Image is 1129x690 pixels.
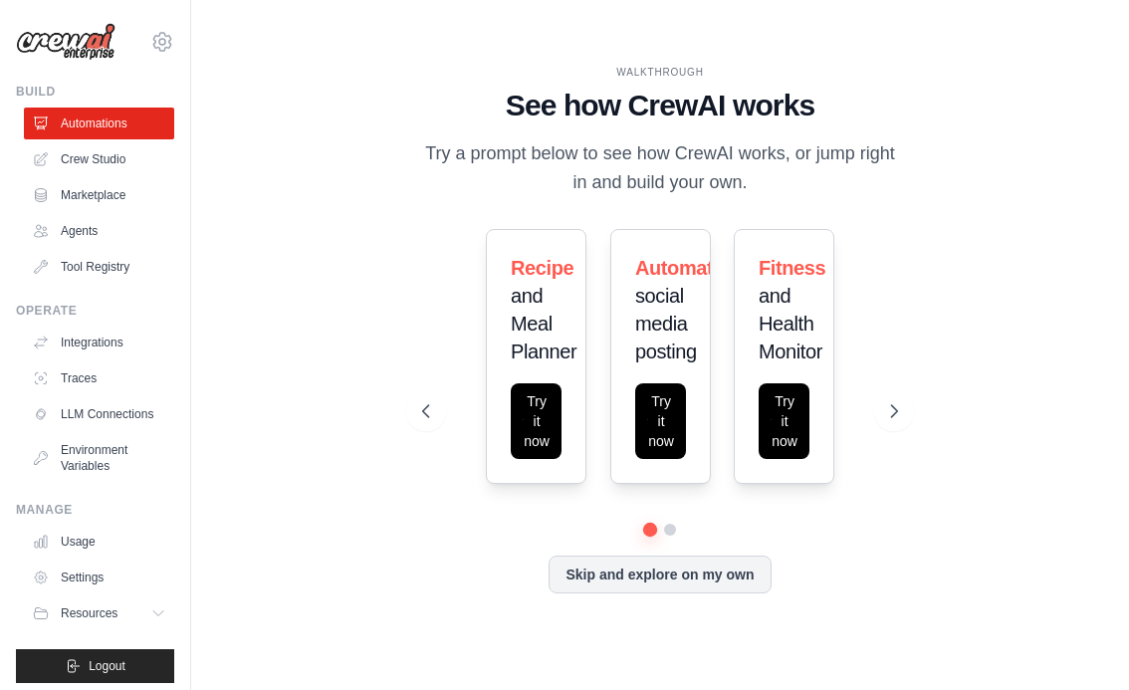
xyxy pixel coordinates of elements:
span: Recipe [511,257,573,279]
span: social media posting [635,285,697,362]
span: Fitness [759,257,825,279]
div: Manage [16,502,174,518]
button: Try it now [511,383,562,459]
a: LLM Connections [24,398,174,430]
span: Logout [89,658,125,674]
a: Automations [24,108,174,139]
img: Logo [16,23,115,61]
div: WALKTHROUGH [422,65,899,80]
button: Resources [24,597,174,629]
h1: See how CrewAI works [422,88,899,123]
span: and Meal Planner [511,285,576,362]
button: Skip and explore on my own [549,556,771,593]
span: Automate [635,257,724,279]
button: Logout [16,649,174,683]
span: Resources [61,605,117,621]
div: Build [16,84,174,100]
button: Try it now [759,383,809,459]
a: Usage [24,526,174,558]
a: Marketplace [24,179,174,211]
button: Try it now [635,383,686,459]
span: and Health Monitor [759,285,822,362]
a: Crew Studio [24,143,174,175]
p: Try a prompt below to see how CrewAI works, or jump right in and build your own. [422,139,899,198]
a: Settings [24,562,174,593]
a: Environment Variables [24,434,174,482]
a: Tool Registry [24,251,174,283]
div: Operate [16,303,174,319]
a: Traces [24,362,174,394]
a: Integrations [24,327,174,358]
a: Agents [24,215,174,247]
